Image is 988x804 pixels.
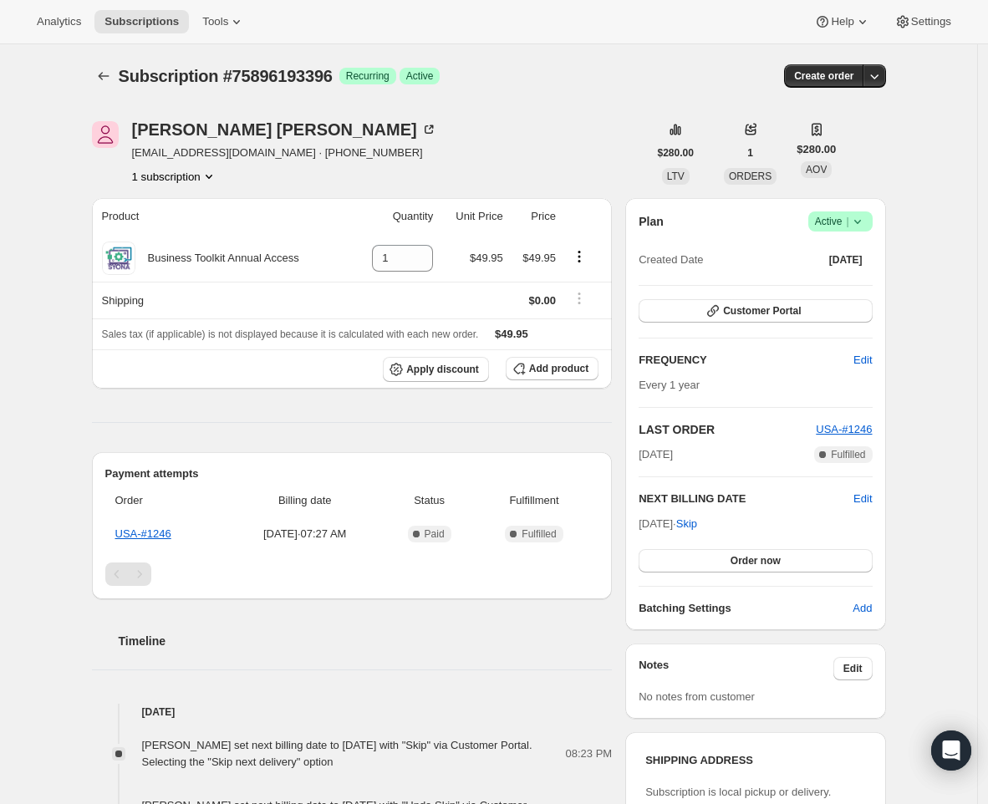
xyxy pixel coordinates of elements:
span: $49.95 [522,252,556,264]
span: Recurring [346,69,390,83]
button: Skip [666,511,707,537]
span: $280.00 [797,141,836,158]
span: Subscription #75896193396 [119,67,333,85]
button: $280.00 [648,141,704,165]
a: USA-#1246 [816,423,872,435]
span: Create order [794,69,853,83]
span: Created Date [639,252,703,268]
span: $49.95 [495,328,528,340]
span: Fulfilled [522,527,556,541]
span: LTV [667,170,685,182]
span: Sales tax (if applicable) is not displayed because it is calculated with each new order. [102,328,479,340]
span: Active [815,213,866,230]
button: Apply discount [383,357,489,382]
button: Edit [833,657,873,680]
span: Add product [529,362,588,375]
span: Justin Miller [92,121,119,148]
button: Product actions [566,247,593,266]
span: ORDERS [729,170,772,182]
button: Tools [192,10,255,33]
span: AOV [806,164,827,176]
button: Product actions [132,168,217,185]
button: Add product [506,357,598,380]
button: Edit [853,491,872,507]
button: Order now [639,549,872,572]
button: [DATE] [819,248,873,272]
th: Product [92,198,352,235]
button: Help [804,10,880,33]
span: [DATE] · 07:27 AM [231,526,379,542]
h2: Timeline [119,633,613,649]
button: Add [843,595,882,622]
span: Apply discount [406,363,479,376]
span: [DATE] [829,253,863,267]
h2: LAST ORDER [639,421,816,438]
h2: FREQUENCY [639,352,853,369]
span: Help [831,15,853,28]
button: Shipping actions [566,289,593,308]
th: Order [105,482,227,519]
h3: Notes [639,657,833,680]
button: Subscriptions [94,10,189,33]
span: Customer Portal [723,304,801,318]
span: Edit [853,352,872,369]
div: Open Intercom Messenger [931,730,971,771]
button: Edit [843,347,882,374]
span: Settings [911,15,951,28]
th: Quantity [351,198,438,235]
span: | [846,215,848,228]
div: [PERSON_NAME] [PERSON_NAME] [132,121,437,138]
span: 08:23 PM [566,745,613,762]
span: $280.00 [658,146,694,160]
span: $49.95 [470,252,503,264]
button: Subscriptions [92,64,115,88]
span: Analytics [37,15,81,28]
span: Fulfillment [480,492,588,509]
span: Billing date [231,492,379,509]
th: Unit Price [438,198,508,235]
button: 1 [737,141,763,165]
nav: Pagination [105,562,599,586]
span: Status [389,492,470,509]
h4: [DATE] [92,704,613,720]
span: Add [853,600,872,617]
h6: Batching Settings [639,600,853,617]
span: Tools [202,15,228,28]
img: product img [102,242,135,275]
span: Skip [676,516,697,532]
button: Customer Portal [639,299,872,323]
span: Subscription is local pickup or delivery. [645,786,831,798]
span: Active [406,69,434,83]
th: Price [508,198,561,235]
button: Create order [784,64,863,88]
h2: Payment attempts [105,466,599,482]
span: $0.00 [528,294,556,307]
button: Analytics [27,10,91,33]
span: No notes from customer [639,690,755,703]
h2: Plan [639,213,664,230]
h2: NEXT BILLING DATE [639,491,853,507]
span: [PERSON_NAME] set next billing date to [DATE] with "Skip" via Customer Portal. Selecting the "Ski... [142,739,532,768]
div: Business Toolkit Annual Access [135,250,299,267]
button: USA-#1246 [816,421,872,438]
th: Shipping [92,282,352,318]
span: [DATE] [639,446,673,463]
span: [EMAIL_ADDRESS][DOMAIN_NAME] · [PHONE_NUMBER] [132,145,437,161]
span: [DATE] · [639,517,697,530]
span: Fulfilled [831,448,865,461]
span: Paid [425,527,445,541]
button: Settings [884,10,961,33]
span: Edit [843,662,863,675]
a: USA-#1246 [115,527,171,540]
span: 1 [747,146,753,160]
span: Order now [731,554,781,567]
h3: SHIPPING ADDRESS [645,752,865,769]
span: Every 1 year [639,379,700,391]
span: Subscriptions [104,15,179,28]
